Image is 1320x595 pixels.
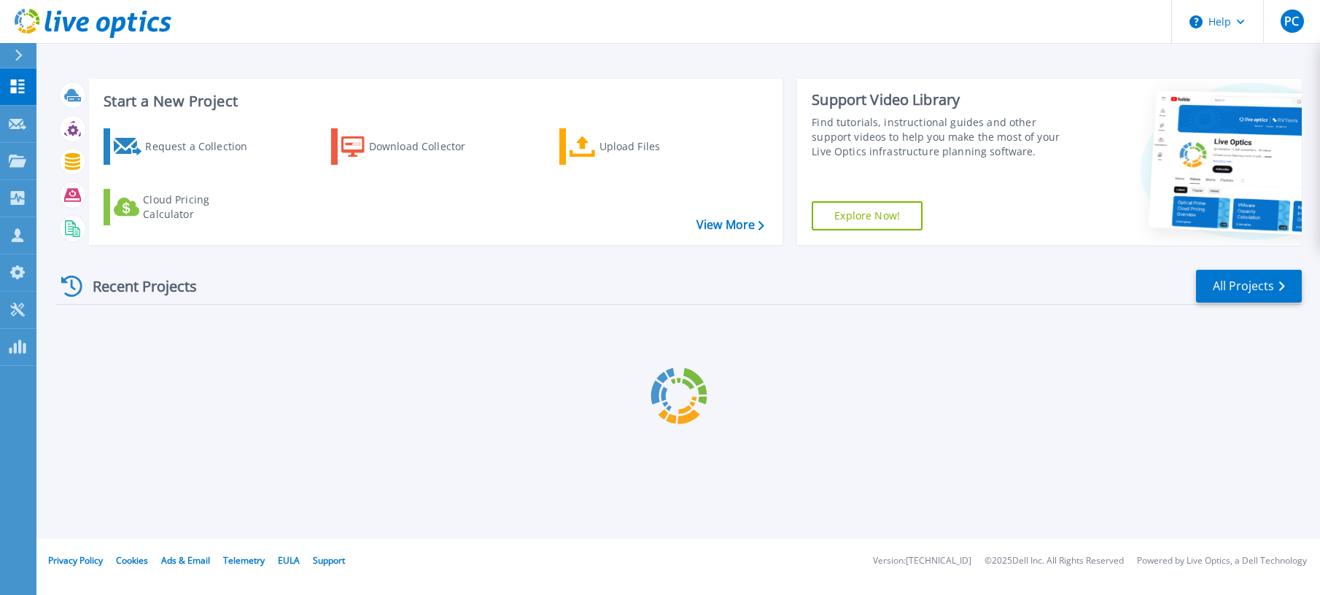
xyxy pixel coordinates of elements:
li: Version: [TECHNICAL_ID] [873,556,971,566]
div: Recent Projects [56,268,217,304]
div: Find tutorials, instructional guides and other support videos to help you make the most of your L... [812,115,1068,159]
div: Cloud Pricing Calculator [143,192,260,222]
a: Privacy Policy [48,554,103,567]
a: Cloud Pricing Calculator [104,189,266,225]
a: Request a Collection [104,128,266,165]
a: View More [696,218,764,232]
div: Download Collector [369,132,486,161]
a: Upload Files [559,128,722,165]
div: Upload Files [599,132,716,161]
li: © 2025 Dell Inc. All Rights Reserved [985,556,1124,566]
span: PC [1284,15,1299,27]
h3: Start a New Project [104,93,764,109]
div: Request a Collection [145,132,262,161]
a: Download Collector [331,128,494,165]
div: Support Video Library [812,90,1068,109]
a: Support [313,554,345,567]
a: All Projects [1196,270,1302,303]
a: Ads & Email [161,554,210,567]
a: Explore Now! [812,201,923,230]
a: EULA [278,554,300,567]
a: Telemetry [223,554,265,567]
a: Cookies [116,554,148,567]
li: Powered by Live Optics, a Dell Technology [1137,556,1307,566]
